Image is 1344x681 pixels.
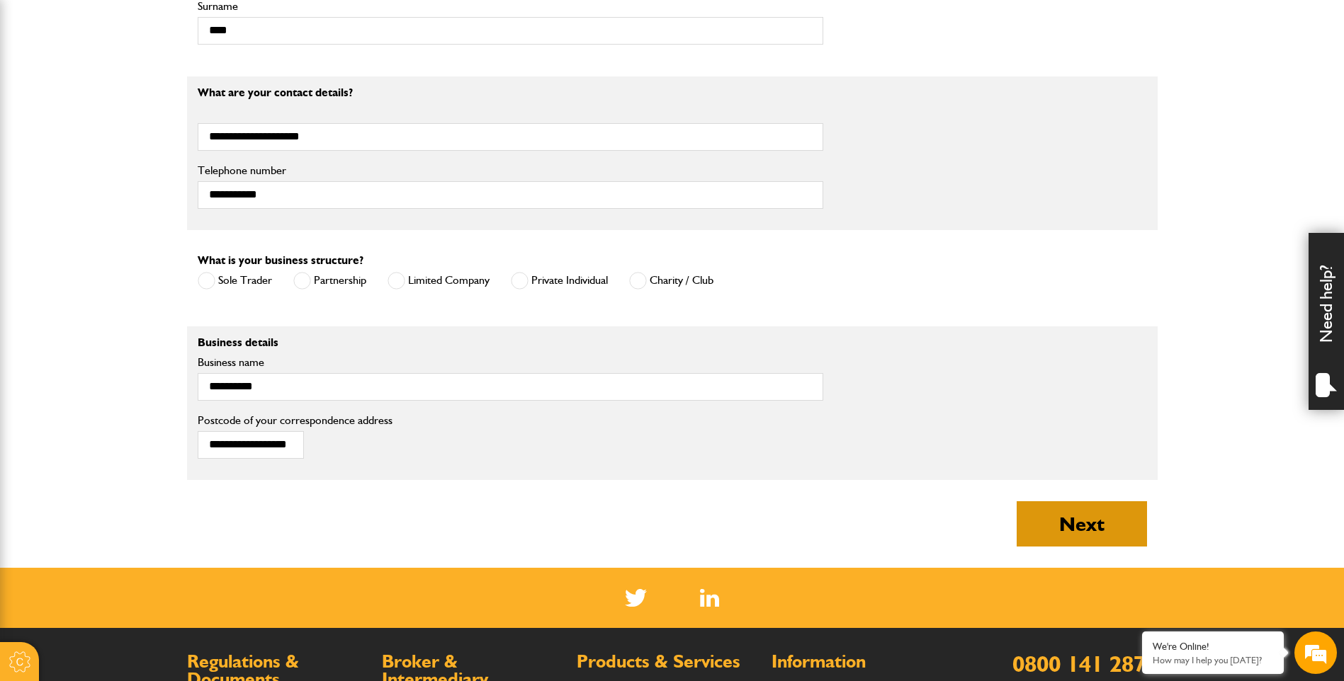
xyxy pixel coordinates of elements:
[388,272,490,290] label: Limited Company
[74,79,238,98] div: Chat with us now
[772,653,952,671] h2: Information
[625,589,647,607] img: Twitter
[18,131,259,162] input: Enter your last name
[511,272,608,290] label: Private Individual
[1017,501,1147,546] button: Next
[198,415,414,426] label: Postcode of your correspondence address
[1012,650,1158,677] a: 0800 141 2877
[1309,233,1344,410] div: Need help?
[198,255,363,266] label: What is your business structure?
[18,256,259,424] textarea: Type your message and hit 'Enter'
[198,1,823,12] label: Surname
[700,589,719,607] a: LinkedIn
[198,87,823,98] p: What are your contact details?
[18,173,259,204] input: Enter your email address
[293,272,366,290] label: Partnership
[24,79,60,98] img: d_20077148190_company_1631870298795_20077148190
[198,165,823,176] label: Telephone number
[18,214,259,246] input: Enter your phone number
[700,589,719,607] img: Linked In
[232,7,266,41] div: Minimize live chat window
[198,337,823,348] p: Business details
[1153,655,1273,665] p: How may I help you today?
[198,357,823,368] label: Business name
[1153,641,1273,653] div: We're Online!
[198,272,272,290] label: Sole Trader
[577,653,757,671] h2: Products & Services
[193,436,257,455] em: Start Chat
[629,272,713,290] label: Charity / Club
